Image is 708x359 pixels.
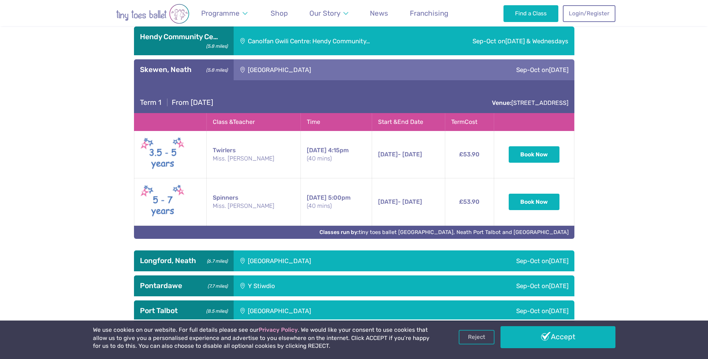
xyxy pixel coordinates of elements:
[426,300,574,321] div: Sep-Oct on
[198,4,251,22] a: Programme
[140,135,185,174] img: Twirlers New (May 2025)
[406,4,452,22] a: Franchising
[459,330,495,344] a: Reject
[379,275,574,296] div: Sep-Oct on
[207,113,301,131] th: Class & Teacher
[234,300,426,321] div: [GEOGRAPHIC_DATA]
[203,306,227,314] small: (8.5 miles)
[205,281,227,289] small: (7.7 miles)
[234,250,426,271] div: [GEOGRAPHIC_DATA]
[234,26,427,55] div: Canolfan Gwili Centre: Hendy Community…
[301,113,372,131] th: Time
[307,147,327,154] span: [DATE]
[307,194,327,201] span: [DATE]
[213,202,294,210] small: Miss. [PERSON_NAME]
[509,194,559,210] button: Book Now
[140,32,228,41] h3: Hendy Community Ce…
[505,37,568,45] span: [DATE] & Wednesdays
[93,326,433,350] p: We use cookies on our website. For full details please see our . We would like your consent to us...
[204,256,227,264] small: (6.7 miles)
[306,4,352,22] a: Our Story
[319,229,569,235] a: Classes run by:tiny toes ballet [GEOGRAPHIC_DATA], Neath Port Talbot and [GEOGRAPHIC_DATA]
[140,65,228,74] h3: Skewen, Neath
[378,198,422,205] span: - [DATE]
[271,9,288,18] span: Shop
[93,4,212,24] img: tiny toes ballet
[549,282,568,290] span: [DATE]
[140,256,228,265] h3: Longford, Neath
[201,9,240,18] span: Programme
[234,59,426,80] div: [GEOGRAPHIC_DATA]
[509,146,559,163] button: Book Now
[563,5,615,22] a: Login/Register
[267,4,291,22] a: Shop
[378,151,422,158] span: - [DATE]
[445,131,494,178] td: £53.90
[503,5,558,22] a: Find a Class
[301,178,372,226] td: 5:00pm
[207,178,301,226] td: Spinners
[140,98,161,107] span: Term 1
[307,154,366,163] small: (40 mins)
[203,41,227,49] small: (5.8 miles)
[140,306,228,315] h3: Port Talbot
[163,98,172,107] span: |
[307,202,366,210] small: (40 mins)
[426,250,574,271] div: Sep-Oct on
[378,198,398,205] span: [DATE]
[492,99,511,106] strong: Venue:
[500,326,615,348] a: Accept
[140,281,228,290] h3: Pontardawe
[445,113,494,131] th: Term Cost
[319,229,359,235] strong: Classes run by:
[549,66,568,74] span: [DATE]
[492,99,568,106] a: Venue:[STREET_ADDRESS]
[445,178,494,226] td: £53.90
[213,154,294,163] small: Miss. [PERSON_NAME]
[234,275,379,296] div: Y Stiwdio
[378,151,398,158] span: [DATE]
[140,183,185,221] img: Spinners New (May 2025)
[427,26,574,55] div: Sep-Oct on
[367,4,392,22] a: News
[549,307,568,315] span: [DATE]
[301,131,372,178] td: 4:15pm
[549,257,568,265] span: [DATE]
[207,131,301,178] td: Twirlers
[372,113,445,131] th: Start & End Date
[309,9,340,18] span: Our Story
[259,327,298,333] a: Privacy Policy
[426,59,574,80] div: Sep-Oct on
[140,98,213,107] h4: From [DATE]
[203,65,227,73] small: (5.8 miles)
[410,9,448,18] span: Franchising
[370,9,388,18] span: News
